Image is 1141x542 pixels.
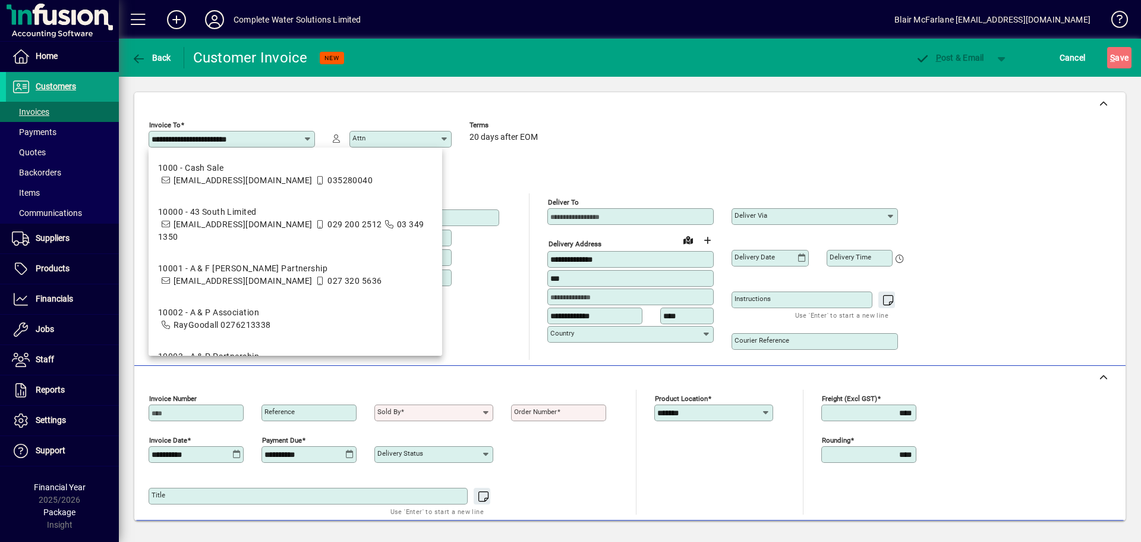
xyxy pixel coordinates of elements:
[1107,47,1131,68] button: Save
[6,284,119,314] a: Financials
[6,406,119,436] a: Settings
[174,176,313,185] span: [EMAIL_ADDRESS][DOMAIN_NAME]
[149,253,442,297] mat-option: 10001 - A & F Bruce Partnership
[469,121,541,129] span: Terms
[264,408,295,416] mat-label: Reference
[149,394,197,403] mat-label: Invoice number
[1102,2,1126,41] a: Knowledge Base
[6,203,119,223] a: Communications
[34,483,86,492] span: Financial Year
[327,220,382,229] span: 029 200 2512
[36,446,65,455] span: Support
[469,133,538,142] span: 20 days after EOM
[6,102,119,122] a: Invoices
[909,47,990,68] button: Post & Email
[822,436,850,444] mat-label: Rounding
[390,505,484,518] mat-hint: Use 'Enter' to start a new line
[158,350,259,363] div: 10003 - A & P Partnership
[514,408,557,416] mat-label: Order number
[157,9,196,30] button: Add
[655,394,708,403] mat-label: Product location
[6,315,119,344] a: Jobs
[327,176,373,185] span: 035280040
[679,230,698,249] a: View on map
[6,375,119,405] a: Reports
[6,162,119,183] a: Backorders
[152,491,165,499] mat-label: Title
[12,127,56,137] span: Payments
[894,10,1090,29] div: Blair McFarlane [EMAIL_ADDRESS][DOMAIN_NAME]
[36,82,76,91] span: Customers
[6,436,119,466] a: Support
[324,54,339,62] span: NEW
[149,297,442,341] mat-option: 10002 - A & P Association
[149,121,181,129] mat-label: Invoice To
[149,341,442,372] mat-option: 10003 - A & P Partnership
[128,47,174,68] button: Back
[36,355,54,364] span: Staff
[36,415,66,425] span: Settings
[6,254,119,284] a: Products
[174,220,313,229] span: [EMAIL_ADDRESS][DOMAIN_NAME]
[174,276,313,286] span: [EMAIL_ADDRESS][DOMAIN_NAME]
[193,48,308,67] div: Customer Invoice
[698,231,717,250] button: Choose address
[36,51,58,61] span: Home
[12,168,61,177] span: Backorders
[262,436,302,444] mat-label: Payment due
[149,196,442,253] mat-option: 10000 - 43 South Limited
[548,198,579,206] mat-label: Deliver To
[822,394,877,403] mat-label: Freight (excl GST)
[158,206,433,218] div: 10000 - 43 South Limited
[12,188,40,198] span: Items
[12,107,49,117] span: Invoices
[6,42,119,71] a: Home
[830,253,871,261] mat-label: Delivery time
[915,53,984,62] span: ost & Email
[149,436,187,444] mat-label: Invoice date
[352,134,365,142] mat-label: Attn
[131,53,171,62] span: Back
[158,306,271,319] div: 10002 - A & P Association
[36,264,70,273] span: Products
[327,276,382,286] span: 027 320 5636
[12,208,82,218] span: Communications
[936,53,941,62] span: P
[1110,48,1129,67] span: ave
[795,308,888,322] mat-hint: Use 'Enter' to start a new line
[6,122,119,142] a: Payments
[12,148,46,157] span: Quotes
[6,224,119,253] a: Suppliers
[36,324,54,334] span: Jobs
[377,449,423,458] mat-label: Delivery status
[174,320,271,330] span: RayGoodall 0276213338
[735,336,789,344] mat-label: Courier Reference
[149,152,442,196] mat-option: 1000 - Cash Sale
[6,142,119,162] a: Quotes
[735,253,775,261] mat-label: Delivery date
[158,162,373,174] div: 1000 - Cash Sale
[158,262,382,275] div: 10001 - A & F [PERSON_NAME] Partnership
[550,329,574,337] mat-label: Country
[36,294,73,303] span: Financials
[36,233,70,243] span: Suppliers
[119,47,184,68] app-page-header-button: Back
[36,385,65,394] span: Reports
[6,183,119,203] a: Items
[196,9,234,30] button: Profile
[735,211,767,220] mat-label: Deliver via
[6,345,119,375] a: Staff
[735,295,771,303] mat-label: Instructions
[377,408,401,416] mat-label: Sold by
[1110,53,1115,62] span: S
[1057,47,1089,68] button: Cancel
[234,10,361,29] div: Complete Water Solutions Limited
[43,507,75,517] span: Package
[1060,48,1086,67] span: Cancel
